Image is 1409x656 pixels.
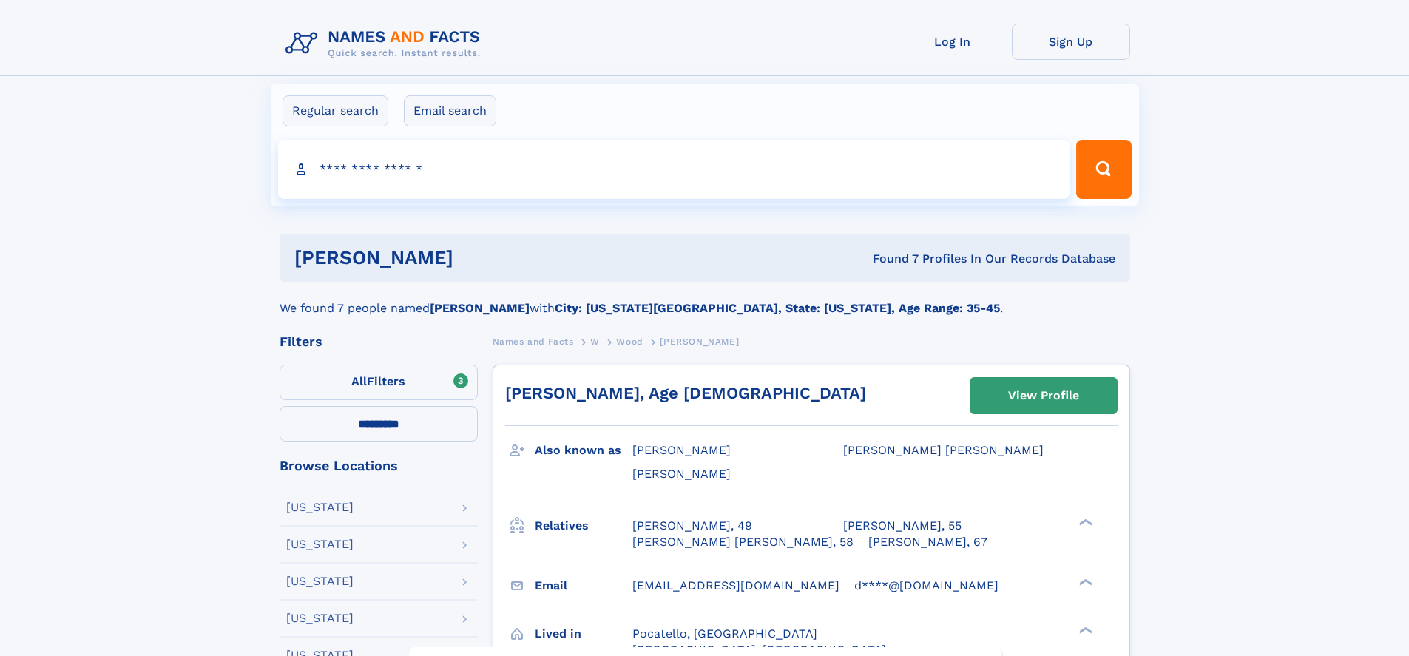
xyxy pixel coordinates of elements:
[1075,625,1093,635] div: ❯
[632,443,731,457] span: [PERSON_NAME]
[616,337,643,347] span: Wood
[404,95,496,126] label: Email search
[1076,140,1131,199] button: Search Button
[280,335,478,348] div: Filters
[1008,379,1079,413] div: View Profile
[590,337,600,347] span: W
[351,374,367,388] span: All
[283,95,388,126] label: Regular search
[632,467,731,481] span: [PERSON_NAME]
[1075,517,1093,527] div: ❯
[868,534,987,550] a: [PERSON_NAME], 67
[970,378,1117,413] a: View Profile
[286,501,354,513] div: [US_STATE]
[1075,577,1093,586] div: ❯
[280,282,1130,317] div: We found 7 people named with .
[505,384,866,402] a: [PERSON_NAME], Age [DEMOGRAPHIC_DATA]
[286,575,354,587] div: [US_STATE]
[280,365,478,400] label: Filters
[535,438,632,463] h3: Also known as
[286,538,354,550] div: [US_STATE]
[590,332,600,351] a: W
[632,578,839,592] span: [EMAIL_ADDRESS][DOMAIN_NAME]
[616,332,643,351] a: Wood
[660,337,739,347] span: [PERSON_NAME]
[663,251,1115,267] div: Found 7 Profiles In Our Records Database
[280,459,478,473] div: Browse Locations
[893,24,1012,60] a: Log In
[1012,24,1130,60] a: Sign Up
[843,518,962,534] a: [PERSON_NAME], 55
[278,140,1070,199] input: search input
[535,573,632,598] h3: Email
[294,248,663,267] h1: [PERSON_NAME]
[632,518,752,534] a: [PERSON_NAME], 49
[632,626,817,640] span: Pocatello, [GEOGRAPHIC_DATA]
[843,443,1044,457] span: [PERSON_NAME] [PERSON_NAME]
[632,534,854,550] a: [PERSON_NAME] [PERSON_NAME], 58
[555,301,1000,315] b: City: [US_STATE][GEOGRAPHIC_DATA], State: [US_STATE], Age Range: 35-45
[280,24,493,64] img: Logo Names and Facts
[535,513,632,538] h3: Relatives
[493,332,574,351] a: Names and Facts
[535,621,632,646] h3: Lived in
[430,301,530,315] b: [PERSON_NAME]
[286,612,354,624] div: [US_STATE]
